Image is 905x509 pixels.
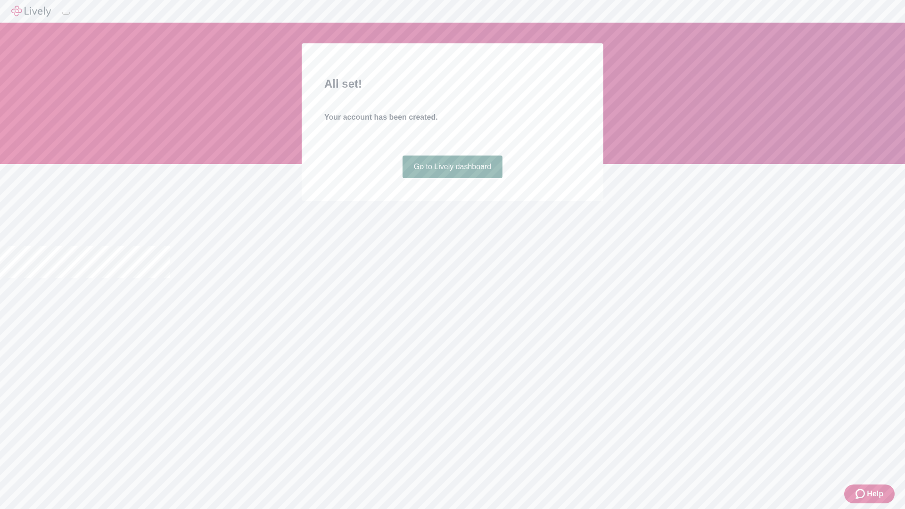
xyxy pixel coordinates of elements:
[324,112,581,123] h4: Your account has been created.
[62,12,70,15] button: Log out
[856,488,867,500] svg: Zendesk support icon
[844,484,895,503] button: Zendesk support iconHelp
[867,488,883,500] span: Help
[403,156,503,178] a: Go to Lively dashboard
[324,75,581,92] h2: All set!
[11,6,51,17] img: Lively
